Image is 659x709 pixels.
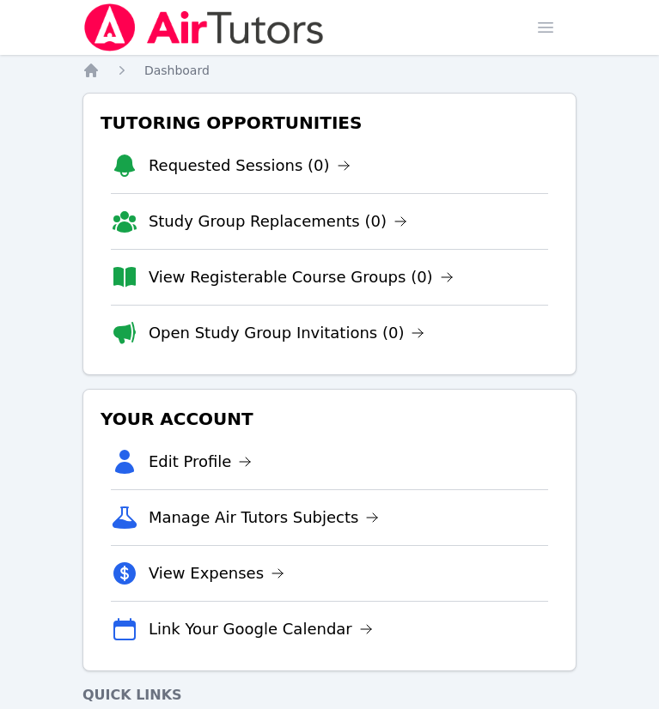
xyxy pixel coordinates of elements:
h3: Your Account [97,403,562,434]
img: Air Tutors [82,3,326,52]
a: Link Your Google Calendar [149,617,373,641]
a: View Registerable Course Groups (0) [149,265,454,289]
a: View Expenses [149,561,284,585]
a: Requested Sessions (0) [149,154,351,178]
h4: Quick Links [82,685,577,706]
a: Manage Air Tutors Subjects [149,506,380,530]
a: Dashboard [144,62,210,79]
nav: Breadcrumb [82,62,577,79]
span: Dashboard [144,64,210,77]
a: Study Group Replacements (0) [149,209,407,233]
h3: Tutoring Opportunities [97,107,562,138]
a: Edit Profile [149,450,253,474]
a: Open Study Group Invitations (0) [149,321,425,345]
